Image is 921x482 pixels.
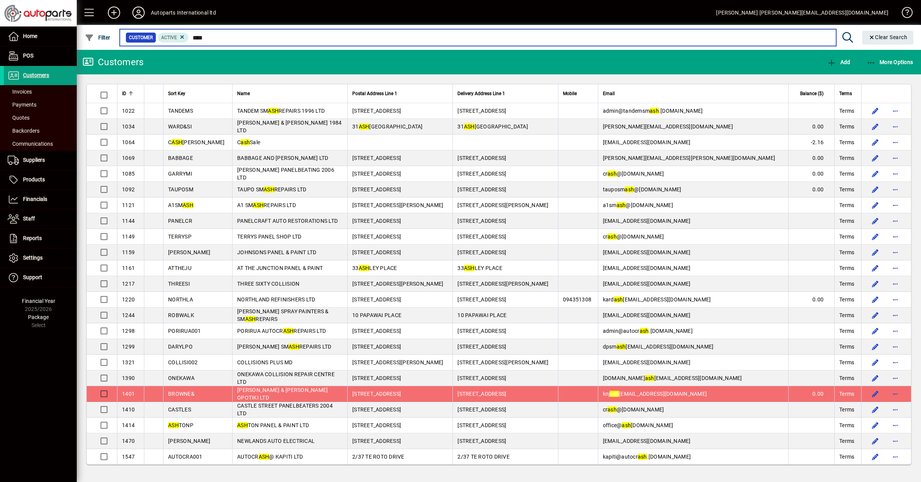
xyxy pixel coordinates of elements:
span: 1547 [122,454,135,460]
span: ONEKAWA COLLISION REPAIR CENTRE LTD [237,371,335,385]
span: [STREET_ADDRESS] [352,186,401,192]
span: [EMAIL_ADDRESS][DOMAIN_NAME] [603,218,691,224]
span: ROBWALK [168,312,194,318]
span: [EMAIL_ADDRESS][DOMAIN_NAME] [603,265,691,271]
span: [STREET_ADDRESS] [352,391,401,397]
span: Filter [85,35,111,41]
em: ash [607,406,617,413]
span: Terms [839,233,854,240]
span: Balance ($) [800,89,824,98]
span: [STREET_ADDRESS] [352,155,401,161]
span: ONEKAWA [168,375,195,381]
span: [EMAIL_ADDRESS][DOMAIN_NAME] [603,281,691,287]
span: [STREET_ADDRESS] [352,344,401,350]
button: More options [889,325,901,337]
span: TONP [168,422,193,428]
span: [STREET_ADDRESS] [457,249,506,255]
span: COLLISI002 [168,359,198,365]
span: 1390 [122,375,135,381]
button: Edit [869,199,881,211]
span: [PERSON_NAME] [168,249,210,255]
button: Edit [869,278,881,290]
span: Terms [839,406,854,413]
button: More options [889,356,901,368]
span: 1410 [122,406,135,413]
em: ASH [172,139,182,145]
button: Edit [869,246,881,258]
em: ASH [464,265,475,271]
em: ASH [359,123,370,130]
a: Backorders [4,124,77,137]
span: Name [237,89,250,98]
span: [STREET_ADDRESS] [457,375,506,381]
span: [STREET_ADDRESS][PERSON_NAME] [457,359,548,365]
span: cr @[DOMAIN_NAME] [603,406,664,413]
span: [STREET_ADDRESS] [352,171,401,177]
span: 1064 [122,139,135,145]
span: THREESI [168,281,190,287]
button: Edit [869,356,881,368]
button: More options [889,183,901,196]
button: Edit [869,230,881,243]
span: CASTLES [168,406,191,413]
span: [STREET_ADDRESS] [457,344,506,350]
span: 1144 [122,218,135,224]
span: Suppliers [23,157,45,163]
em: ASH [259,454,269,460]
span: [STREET_ADDRESS] [352,296,401,303]
button: Edit [869,388,881,400]
button: Edit [869,105,881,117]
span: [EMAIL_ADDRESS][DOMAIN_NAME] [603,249,691,255]
span: TANDEM SM REPAIRS 1996 LTD [237,108,325,114]
span: BABBAGE [168,155,193,161]
span: [DOMAIN_NAME] [EMAIL_ADDRESS][DOMAIN_NAME] [603,375,742,381]
span: Terms [839,123,854,130]
span: Add [827,59,850,65]
span: 1085 [122,171,135,177]
a: Knowledge Base [896,2,911,26]
span: [STREET_ADDRESS] [457,234,506,240]
span: 1217 [122,281,135,287]
span: [PERSON_NAME] [168,438,210,444]
a: Home [4,27,77,46]
a: Support [4,268,77,287]
span: TANDEMS [168,108,193,114]
button: More options [889,152,901,164]
span: 10 PAPAWAI PLACE [457,312,507,318]
span: C Sale [237,139,260,145]
span: Payments [8,102,36,108]
span: A1SM [168,202,193,208]
span: [STREET_ADDRESS] [352,438,401,444]
em: ASH [237,422,248,428]
span: Home [23,33,37,39]
button: Edit [869,293,881,306]
span: [STREET_ADDRESS] [457,438,506,444]
span: ATTHEJU [168,265,191,271]
span: [PERSON_NAME] PANELBEATING 2006 LTD [237,167,334,181]
em: ASH [245,316,256,322]
button: More options [889,435,901,447]
span: Financials [23,196,47,202]
a: Settings [4,248,77,268]
span: 1034 [122,123,135,130]
span: 1161 [122,265,135,271]
span: Terms [839,343,854,350]
mat-chip: Activation Status: Active [158,33,189,43]
span: Active [161,35,177,40]
em: ASH [289,344,299,350]
a: Reports [4,229,77,248]
span: 1022 [122,108,135,114]
div: Email [603,89,784,98]
span: Financial Year [22,298,55,304]
button: More options [889,136,901,148]
button: Edit [869,183,881,196]
span: [PERSON_NAME] & [PERSON_NAME] OPOTIKI LTD [237,387,328,401]
span: AUTOCR @ KAPITI LTD [237,454,303,460]
span: GARRYMI [168,171,192,177]
span: [STREET_ADDRESS] [352,249,401,255]
div: Mobile [563,89,593,98]
span: [STREET_ADDRESS] [457,155,506,161]
span: POS [23,53,33,59]
span: Reports [23,235,42,241]
span: TAUPOSM [168,186,193,192]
